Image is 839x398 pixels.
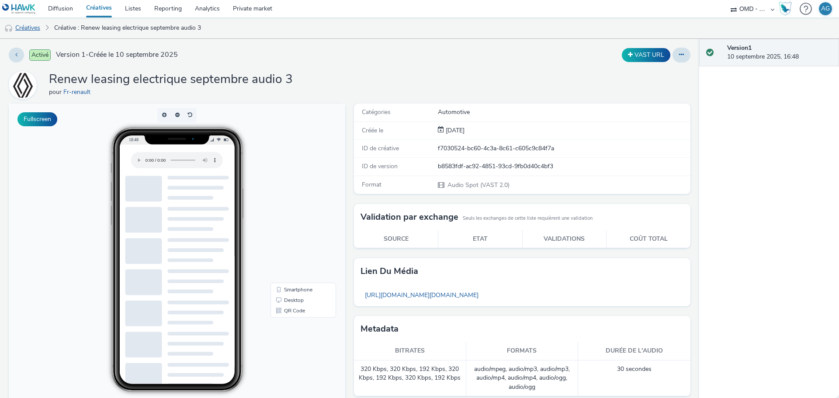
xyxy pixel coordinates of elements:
[263,181,326,191] li: Smartphone
[727,44,832,62] div: 10 septembre 2025, 16:48
[444,126,465,135] div: Création 10 septembre 2025, 16:48
[56,50,178,60] span: Version 1 - Créée le 10 septembre 2025
[49,88,63,96] span: pour
[622,48,670,62] button: VAST URL
[362,162,398,170] span: ID de version
[438,230,523,248] th: Etat
[263,202,326,212] li: QR Code
[444,126,465,135] span: [DATE]
[578,342,690,360] th: Durée de l'audio
[362,144,399,152] span: ID de créative
[120,34,130,38] span: 16:48
[275,194,295,199] span: Desktop
[821,2,830,15] div: AG
[63,88,94,96] a: Fr-renault
[17,112,57,126] button: Fullscreen
[361,322,399,336] h3: Metadata
[9,81,40,89] a: Fr-renault
[466,342,579,360] th: Formats
[29,49,51,61] span: Activé
[362,108,391,116] span: Catégories
[447,181,510,189] span: Audio Spot (VAST 2.0)
[438,108,690,117] div: Automotive
[361,211,458,224] h3: Validation par exchange
[361,265,418,278] h3: Lien du média
[4,24,13,33] img: audio
[779,2,792,16] img: Hawk Academy
[607,230,691,248] th: Coût total
[354,342,466,360] th: Bitrates
[463,215,593,222] small: Seuls les exchanges de cette liste requièrent une validation
[49,71,293,88] h1: Renew leasing electrique septembre audio 3
[275,204,296,210] span: QR Code
[50,17,205,38] a: Créative : Renew leasing electrique septembre audio 3
[727,44,752,52] strong: Version 1
[263,191,326,202] li: Desktop
[361,287,483,304] a: [URL][DOMAIN_NAME][DOMAIN_NAME]
[362,180,381,189] span: Format
[362,126,383,135] span: Créée le
[578,360,690,396] td: 30 secondes
[354,230,438,248] th: Source
[522,230,607,248] th: Validations
[354,360,466,396] td: 320 Kbps, 320 Kbps, 192 Kbps, 320 Kbps, 192 Kbps, 320 Kbps, 192 Kbps
[466,360,579,396] td: audio/mpeg, audio/mp3, audio/mp3, audio/mp4, audio/mp4, audio/ogg, audio/ogg
[779,2,795,16] a: Hawk Academy
[2,3,36,14] img: undefined Logo
[438,144,690,153] div: f7030524-bc60-4c3a-8c61-c605c9c84f7a
[438,162,690,171] div: b8583fdf-ac92-4851-93cd-9fb0d40c4bf3
[10,68,35,102] img: Fr-renault
[620,48,673,62] div: Dupliquer la créative en un VAST URL
[275,183,304,189] span: Smartphone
